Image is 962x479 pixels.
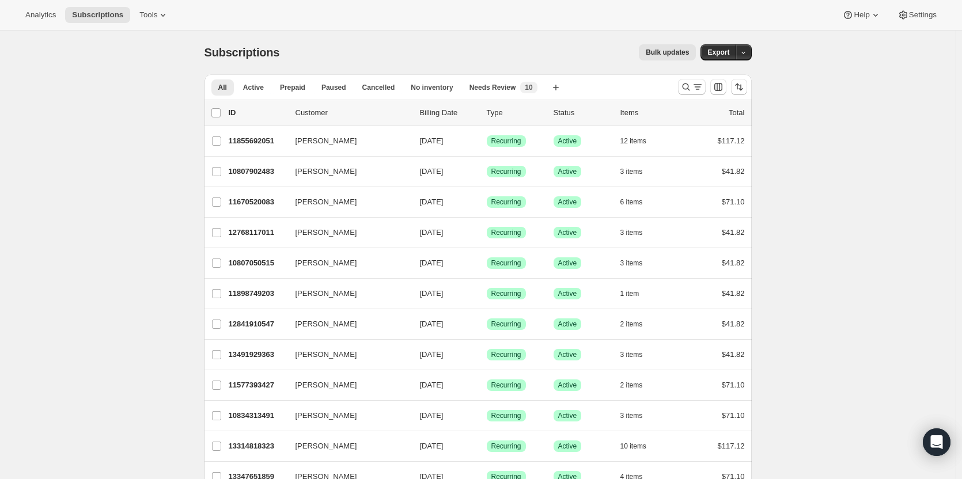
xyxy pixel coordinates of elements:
[296,288,357,299] span: [PERSON_NAME]
[289,315,404,333] button: [PERSON_NAME]
[620,316,656,332] button: 2 items
[554,107,611,119] p: Status
[729,107,744,119] p: Total
[491,289,521,298] span: Recurring
[620,194,656,210] button: 6 items
[620,197,643,207] span: 6 items
[491,197,521,207] span: Recurring
[558,136,577,146] span: Active
[229,255,745,271] div: 10807050515[PERSON_NAME][DATE]SuccessRecurringSuccessActive3 items$41.82
[289,132,404,150] button: [PERSON_NAME]
[620,350,643,359] span: 3 items
[420,136,444,145] span: [DATE]
[620,286,652,302] button: 1 item
[243,83,264,92] span: Active
[289,345,404,364] button: [PERSON_NAME]
[558,197,577,207] span: Active
[420,411,444,420] span: [DATE]
[722,258,745,267] span: $41.82
[491,228,521,237] span: Recurring
[229,288,286,299] p: 11898749203
[296,349,357,360] span: [PERSON_NAME]
[678,79,706,95] button: Search and filter results
[722,167,745,176] span: $41.82
[72,10,123,20] span: Subscriptions
[229,257,286,269] p: 10807050515
[420,320,444,328] span: [DATE]
[491,167,521,176] span: Recurring
[65,7,130,23] button: Subscriptions
[420,167,444,176] span: [DATE]
[289,254,404,272] button: [PERSON_NAME]
[18,7,63,23] button: Analytics
[620,136,646,146] span: 12 items
[491,381,521,390] span: Recurring
[296,135,357,147] span: [PERSON_NAME]
[229,377,745,393] div: 11577393427[PERSON_NAME][DATE]SuccessRecurringSuccessActive2 items$71.10
[296,257,357,269] span: [PERSON_NAME]
[558,167,577,176] span: Active
[620,167,643,176] span: 3 items
[420,350,444,359] span: [DATE]
[854,10,869,20] span: Help
[229,438,745,454] div: 13314818323[PERSON_NAME][DATE]SuccessRecurringSuccessActive10 items$117.12
[420,228,444,237] span: [DATE]
[722,381,745,389] span: $71.10
[420,258,444,267] span: [DATE]
[420,107,478,119] p: Billing Date
[558,381,577,390] span: Active
[909,10,937,20] span: Settings
[558,442,577,451] span: Active
[620,408,656,424] button: 3 items
[639,44,696,60] button: Bulk updates
[923,428,950,456] div: Open Intercom Messenger
[487,107,544,119] div: Type
[229,440,286,452] p: 13314818323
[139,10,157,20] span: Tools
[620,133,659,149] button: 12 items
[289,406,404,425] button: [PERSON_NAME]
[491,258,521,268] span: Recurring
[362,83,395,92] span: Cancelled
[710,79,726,95] button: Customize table column order and visibility
[218,83,227,92] span: All
[411,83,453,92] span: No inventory
[296,227,357,238] span: [PERSON_NAME]
[707,48,729,57] span: Export
[620,347,656,363] button: 3 items
[722,228,745,237] span: $41.82
[620,107,678,119] div: Items
[722,350,745,359] span: $41.82
[229,196,286,208] p: 11670520083
[321,83,346,92] span: Paused
[229,379,286,391] p: 11577393427
[491,350,521,359] span: Recurring
[289,193,404,211] button: [PERSON_NAME]
[620,258,643,268] span: 3 items
[700,44,736,60] button: Export
[229,164,745,180] div: 10807902483[PERSON_NAME][DATE]SuccessRecurringSuccessActive3 items$41.82
[722,197,745,206] span: $71.10
[722,411,745,420] span: $71.10
[229,347,745,363] div: 13491929363[PERSON_NAME][DATE]SuccessRecurringSuccessActive3 items$41.82
[296,410,357,421] span: [PERSON_NAME]
[280,83,305,92] span: Prepaid
[289,223,404,242] button: [PERSON_NAME]
[296,379,357,391] span: [PERSON_NAME]
[558,411,577,420] span: Active
[620,225,656,241] button: 3 items
[296,166,357,177] span: [PERSON_NAME]
[891,7,944,23] button: Settings
[558,289,577,298] span: Active
[491,442,521,451] span: Recurring
[620,438,659,454] button: 10 items
[229,349,286,360] p: 13491929363
[731,79,747,95] button: Sort the results
[620,442,646,451] span: 10 items
[296,107,411,119] p: Customer
[296,440,357,452] span: [PERSON_NAME]
[229,166,286,177] p: 10807902483
[525,83,532,92] span: 10
[469,83,516,92] span: Needs Review
[646,48,689,57] span: Bulk updates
